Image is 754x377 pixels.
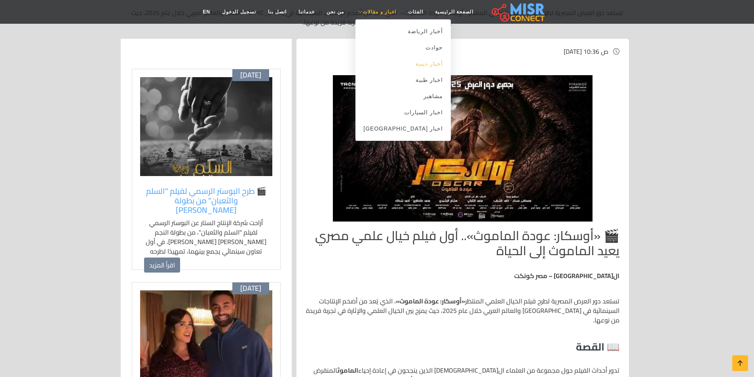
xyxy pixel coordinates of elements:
[355,23,451,40] a: أخبار الرياضة
[514,270,619,282] strong: ال[GEOGRAPHIC_DATA] – مصر كونكت
[306,341,619,353] h3: 📖 القصة
[492,2,545,22] img: main.misr_connect
[350,4,402,19] a: اخبار و مقالات
[396,295,465,307] strong: «أوسكار: عودة الماموث»
[216,4,262,19] a: تسجيل الدخول
[144,186,268,215] a: 🎬 طرح البوستر الرسمي لفيلم "السلم والثعبان" من بطولة [PERSON_NAME]
[144,218,268,265] p: أزاحت شركة الإنتاج الستار عن البوستر الرسمي لفيلم "السلم والثعبان"، من بطولة النجم [PERSON_NAME] ...
[363,8,396,15] span: اخبار و مقالات
[292,4,321,19] a: خدماتنا
[321,4,350,19] a: من نحن
[240,284,261,293] span: [DATE]
[355,121,451,137] a: اخبار [GEOGRAPHIC_DATA]
[262,4,292,19] a: اتصل بنا
[306,296,619,325] p: تستعد دور العرض المصرية لطرح فيلم الخيال العلمي المنتظر ، الذي يُعد من أضخم الإنتاجات السينمائية ...
[306,228,619,258] h2: 🎬 «أوسكار: عودة الماموث».. أول فيلم خيال علمي مصري يعيد الماموث إلى الحياة
[355,88,451,104] a: مشاهير
[144,258,180,273] a: اقرأ المزيد
[240,71,261,80] span: [DATE]
[197,4,217,19] a: EN
[564,45,608,57] span: [DATE] 10:36 ص
[355,104,451,121] a: اخبار السيارات
[337,364,358,376] strong: الماموث
[333,75,593,222] img: فلم اوسكار عودة الماموث
[402,4,429,19] a: الفئات
[355,56,451,72] a: أخبار دينية
[140,77,272,176] img: الملصق الرسمي لفيلم السلم والثعبان من بطولة عمرو يوسف وأسماء جلال بإطلالة رومانسية تشوق الجمهور ق...
[429,4,479,19] a: الصفحة الرئيسية
[355,72,451,88] a: اخبار طبية
[355,40,451,56] a: حوادث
